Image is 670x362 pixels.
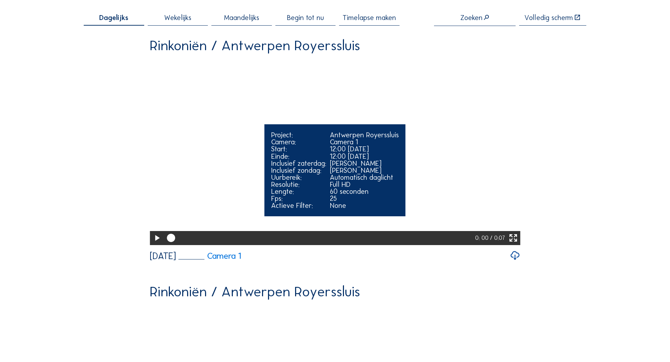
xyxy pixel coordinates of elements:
div: 0: 00 [475,231,490,245]
span: Begin tot nu [287,14,324,21]
div: Camera 1 [330,138,399,145]
div: 25 [330,195,399,202]
div: Inclusief zondag: [271,167,326,174]
div: Uurbereik: [271,174,326,181]
div: Full HD [330,181,399,188]
span: Maandelijks [224,14,259,21]
div: [DATE] [150,251,176,261]
span: Dagelijks [99,14,128,21]
div: 12:00 [DATE] [330,145,399,152]
div: Camera: [271,138,326,145]
div: / 0:07 [490,231,505,245]
span: Wekelijks [164,14,191,21]
div: [PERSON_NAME] [330,167,399,174]
div: Antwerpen Royerssluis [330,131,399,138]
div: Automatisch daglicht [330,174,399,181]
div: None [330,202,399,209]
div: Lengte: [271,188,326,195]
div: [PERSON_NAME] [330,160,399,167]
div: Project: [271,131,326,138]
video: Your browser does not support the video tag. [150,59,520,244]
a: Camera 1 [178,252,241,260]
div: 12:00 [DATE] [330,153,399,160]
div: Resolutie: [271,181,326,188]
div: Rinkoniën / Antwerpen Royerssluis [150,39,360,53]
span: Timelapse maken [343,14,396,21]
div: Inclusief zaterdag: [271,160,326,167]
div: 60 seconden [330,188,399,195]
div: Rinkoniën / Antwerpen Royerssluis [150,285,360,299]
div: Einde: [271,153,326,160]
div: Start: [271,145,326,152]
div: Fps: [271,195,326,202]
div: Volledig scherm [524,14,573,21]
div: Actieve Filter: [271,202,326,209]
